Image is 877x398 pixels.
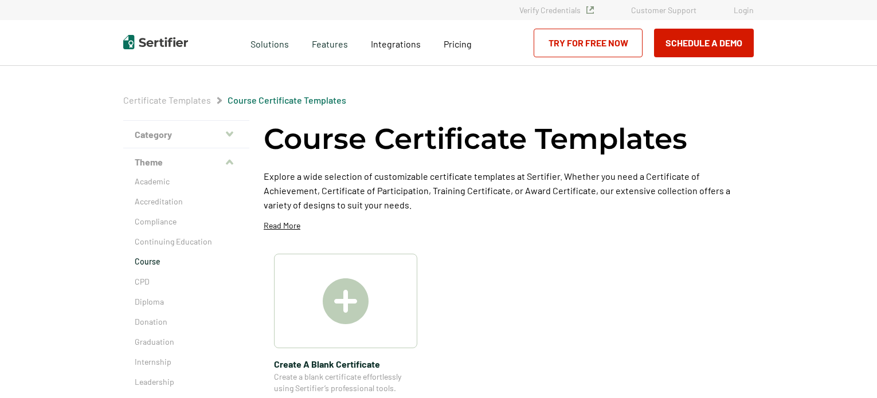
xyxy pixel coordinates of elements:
[123,35,188,49] img: Sertifier | Digital Credentialing Platform
[734,5,754,15] a: Login
[135,376,238,388] a: Leadership
[371,38,421,49] span: Integrations
[123,94,346,106] div: Breadcrumb
[135,356,238,368] a: Internship
[123,94,211,106] span: Certificate Templates
[312,36,348,50] span: Features
[534,29,643,57] a: Try for Free Now
[135,296,238,308] a: Diploma
[123,148,249,176] button: Theme
[123,121,249,148] button: Category
[586,6,594,14] img: Verified
[519,5,594,15] a: Verify Credentials
[123,94,211,105] a: Certificate Templates
[323,278,369,324] img: Create A Blank Certificate
[228,94,346,105] a: Course Certificate Templates
[264,120,687,157] h1: Course Certificate Templates
[264,169,754,212] p: Explore a wide selection of customizable certificate templates at Sertifier. Whether you need a C...
[135,176,238,187] a: Academic
[444,36,472,50] a: Pricing
[631,5,696,15] a: Customer Support
[250,36,289,50] span: Solutions
[274,371,417,394] span: Create a blank certificate effortlessly using Sertifier’s professional tools.
[371,36,421,50] a: Integrations
[135,236,238,247] a: Continuing Education
[228,94,346,106] span: Course Certificate Templates
[274,357,417,371] span: Create A Blank Certificate
[135,276,238,287] a: CPD
[135,256,238,267] a: Course
[135,216,238,227] a: Compliance
[264,220,300,231] p: Read More
[135,196,238,207] a: Accreditation
[135,316,238,328] a: Donation
[444,38,472,49] span: Pricing
[135,336,238,348] a: Graduation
